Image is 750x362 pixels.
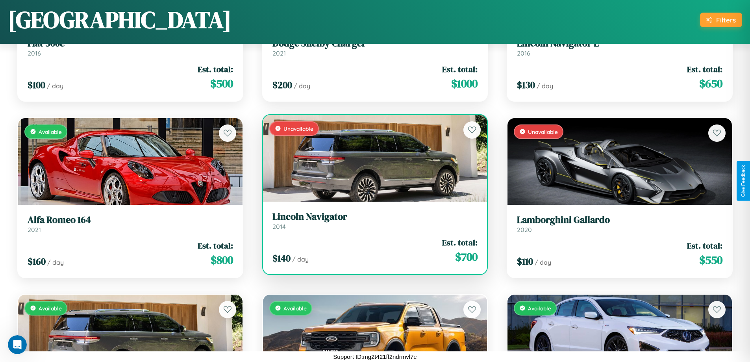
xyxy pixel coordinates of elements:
[716,16,736,24] div: Filters
[517,49,530,57] span: 2016
[528,305,551,312] span: Available
[517,255,533,268] span: $ 110
[687,63,722,75] span: Est. total:
[39,305,62,312] span: Available
[699,252,722,268] span: $ 550
[8,4,231,36] h1: [GEOGRAPHIC_DATA]
[272,38,478,49] h3: Dodge Shelby Charger
[272,252,291,265] span: $ 140
[292,255,309,263] span: / day
[28,226,41,234] span: 2021
[537,82,553,90] span: / day
[517,226,532,234] span: 2020
[741,165,746,197] div: Give Feedback
[28,255,46,268] span: $ 160
[700,13,742,27] button: Filters
[47,82,63,90] span: / day
[272,38,478,57] a: Dodge Shelby Charger2021
[535,258,551,266] span: / day
[198,240,233,251] span: Est. total:
[28,214,233,226] h3: Alfa Romeo 164
[442,237,478,248] span: Est. total:
[210,76,233,91] span: $ 500
[272,49,286,57] span: 2021
[211,252,233,268] span: $ 800
[451,76,478,91] span: $ 1000
[283,305,307,312] span: Available
[198,63,233,75] span: Est. total:
[687,240,722,251] span: Est. total:
[28,214,233,234] a: Alfa Romeo 1642021
[294,82,310,90] span: / day
[8,335,27,354] iframe: Intercom live chat
[517,38,722,49] h3: Lincoln Navigator L
[333,351,417,362] p: Support ID: mg2t421ff2ndrmvl7e
[272,78,292,91] span: $ 200
[28,78,45,91] span: $ 100
[28,49,41,57] span: 2016
[455,249,478,265] span: $ 700
[517,38,722,57] a: Lincoln Navigator L2016
[39,128,62,135] span: Available
[272,211,478,223] h3: Lincoln Navigator
[28,38,233,49] h3: Fiat 500e
[272,211,478,230] a: Lincoln Navigator2014
[528,128,558,135] span: Unavailable
[699,76,722,91] span: $ 650
[517,214,722,234] a: Lamborghini Gallardo2020
[283,125,313,132] span: Unavailable
[442,63,478,75] span: Est. total:
[47,258,64,266] span: / day
[517,78,535,91] span: $ 130
[28,38,233,57] a: Fiat 500e2016
[517,214,722,226] h3: Lamborghini Gallardo
[272,223,286,230] span: 2014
